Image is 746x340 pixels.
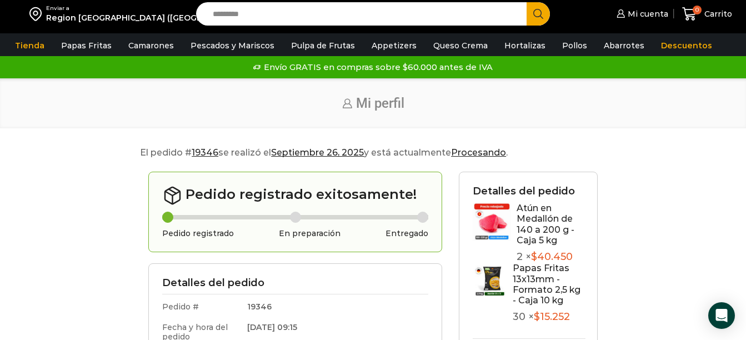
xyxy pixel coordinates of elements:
[162,229,234,238] h3: Pedido registrado
[385,229,428,238] h3: Entregado
[655,35,718,56] a: Descuentos
[366,35,422,56] a: Appetizers
[531,251,537,263] span: $
[242,294,428,317] td: 19346
[279,229,341,238] h3: En preparación
[451,147,506,158] mark: Procesando
[708,302,735,329] div: Open Intercom Messenger
[56,35,117,56] a: Papas Fritas
[29,4,46,23] img: address-field-icon.svg
[513,263,580,306] a: Papas Fritas 13x13mm - Formato 2,5 kg - Caja 10 kg
[702,8,732,19] span: Carrito
[534,311,570,323] bdi: 15.252
[557,35,593,56] a: Pollos
[517,203,574,246] a: Atún en Medallón de 140 a 200 g - Caja 5 kg
[162,294,242,317] td: Pedido #
[123,35,179,56] a: Camarones
[9,35,50,56] a: Tienda
[517,251,584,263] p: 2 ×
[46,12,327,23] div: Region [GEOGRAPHIC_DATA] ([GEOGRAPHIC_DATA][PERSON_NAME])
[46,4,327,12] div: Enviar a
[192,147,218,158] mark: 19346
[534,311,540,323] span: $
[614,3,668,25] a: Mi cuenta
[499,35,551,56] a: Hortalizas
[473,186,584,198] h3: Detalles del pedido
[162,277,428,289] h3: Detalles del pedido
[625,8,668,19] span: Mi cuenta
[162,186,428,206] h2: Pedido registrado exitosamente!
[185,35,280,56] a: Pescados y Mariscos
[531,251,573,263] bdi: 40.450
[527,2,550,26] button: Search button
[679,1,735,27] a: 0 Carrito
[428,35,493,56] a: Queso Crema
[271,147,364,158] mark: Septiembre 26, 2025
[598,35,650,56] a: Abarrotes
[286,35,361,56] a: Pulpa de Frutas
[513,311,584,323] p: 30 ×
[140,146,606,160] p: El pedido # se realizó el y está actualmente .
[693,6,702,14] span: 0
[356,96,404,111] span: Mi perfil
